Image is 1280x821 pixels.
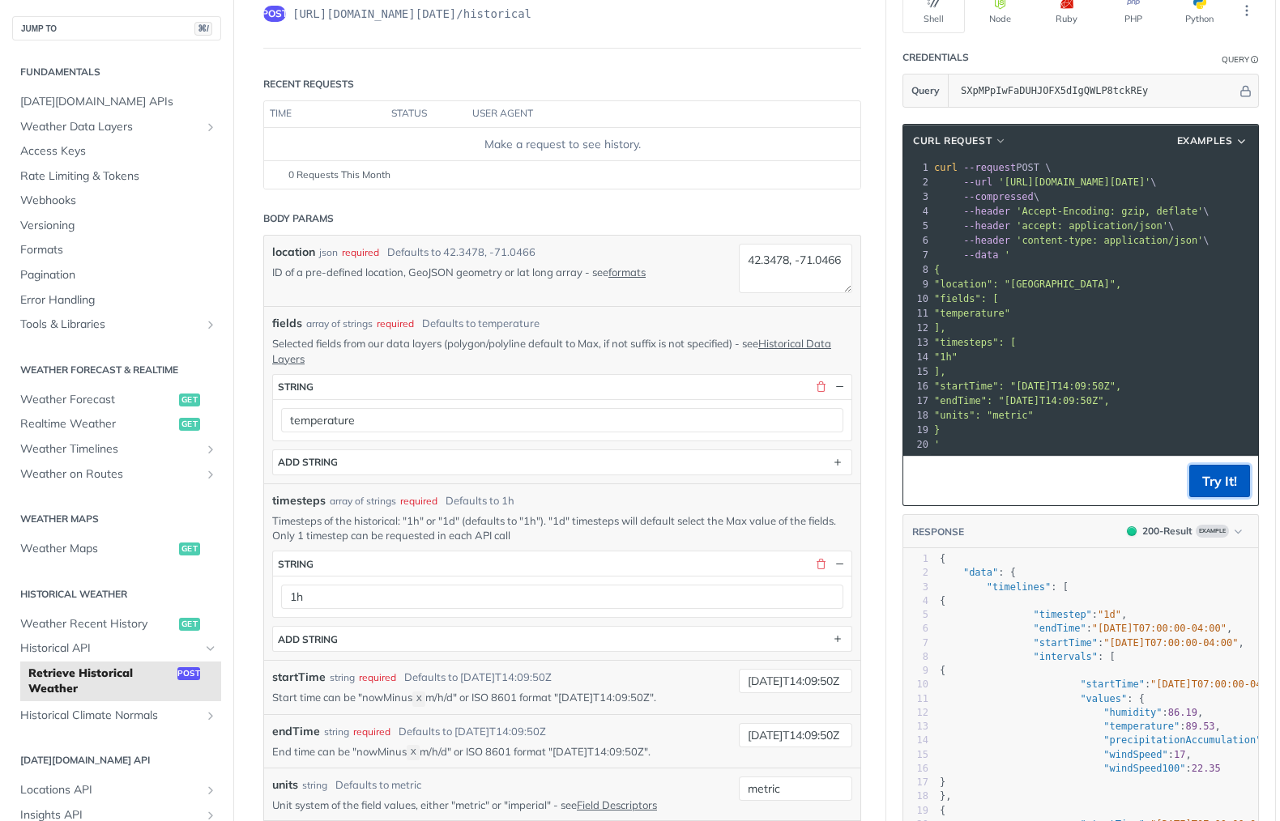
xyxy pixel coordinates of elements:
span: \ [934,191,1039,202]
a: Realtime Weatherget [12,412,221,436]
label: endTime [272,723,320,740]
button: Query [903,74,949,107]
button: ADD string [273,627,851,651]
button: Examples [1171,133,1254,149]
span: ], [934,322,945,334]
span: --url [963,177,992,188]
a: Weather Recent Historyget [12,612,221,636]
div: required [353,725,390,739]
span: Historical Climate Normals [20,708,200,724]
div: 13 [903,720,928,734]
a: Pagination [12,263,221,287]
span: Weather Forecast [20,392,175,408]
div: 18 [903,789,928,803]
div: Body Params [263,211,334,226]
div: Defaults to metric [335,777,421,793]
h2: [DATE][DOMAIN_NAME] API [12,753,221,768]
textarea: 42.3478, -71.0466 [739,244,852,293]
a: Webhooks [12,189,221,213]
span: Webhooks [20,193,217,209]
span: POST \ [934,162,1052,173]
span: "temperature" [934,308,1010,319]
span: Error Handling [20,292,217,308]
span: post [177,667,200,680]
p: Unit system of the field values, either "metric" or "imperial" - see [272,798,715,812]
th: status [386,101,467,127]
span: 17 [1174,749,1185,760]
button: Show subpages for Historical Climate Normals [204,709,217,722]
div: 8 [903,650,928,664]
a: Retrieve Historical Weatherpost [20,661,221,701]
button: Delete [813,380,828,394]
a: Historical Climate NormalsShow subpages for Historical Climate Normals [12,704,221,728]
span: ⌘/ [194,22,212,36]
span: Examples [1177,134,1233,148]
div: 15 [903,748,928,762]
div: Query [1222,53,1249,66]
span: Access Keys [20,143,217,160]
div: 15 [903,364,931,379]
span: : , [940,707,1203,718]
span: : , [940,609,1127,620]
div: 16 [903,379,931,393]
span: ' [1005,249,1010,261]
span: "1h" [934,351,958,363]
span: --header [963,206,1010,217]
span: \ [934,220,1174,232]
th: time [264,101,386,127]
h2: Historical Weather [12,587,221,602]
label: startTime [272,669,326,686]
a: Locations APIShow subpages for Locations API [12,778,221,802]
span: : , [940,637,1244,649]
button: Try It! [1189,465,1250,497]
button: cURL Request [907,133,1013,149]
div: 7 [903,636,928,650]
div: 7 [903,248,931,262]
span: --header [963,220,1010,232]
span: get [179,393,200,406]
a: Formats [12,238,221,262]
span: get [179,542,200,555]
span: timesteps [272,492,326,509]
span: "1d" [1098,609,1121,620]
button: RESPONSE [911,524,965,540]
a: Access Keys [12,139,221,164]
button: Show subpages for Weather on Routes [204,468,217,481]
div: 12 [903,706,928,720]
span: "location": "[GEOGRAPHIC_DATA]", [934,279,1121,290]
div: 19 [903,804,928,818]
button: Copy to clipboard [911,469,934,493]
span: : [ [940,651,1116,662]
button: Show subpages for Weather Timelines [204,443,217,456]
span: 22.35 [1192,763,1221,774]
span: '[URL][DOMAIN_NAME][DATE]' [998,177,1150,188]
span: Weather Recent History [20,616,175,632]
a: Rate Limiting & Tokens [12,164,221,189]
span: : [940,763,1221,774]
div: 4 [903,204,931,219]
span: : [ [940,581,1069,593]
input: apikey [953,74,1237,107]
button: ADD string [273,450,851,474]
span: \ [934,177,1157,188]
div: 5 [903,219,931,233]
span: [DATE][DOMAIN_NAME] APIs [20,94,217,110]
div: 6 [903,622,928,636]
button: Delete [813,556,828,571]
a: Historical APIHide subpages for Historical API [12,636,221,661]
a: Weather Mapsget [12,537,221,561]
div: 16 [903,762,928,776]
span: ], [934,366,945,377]
span: : , [940,623,1232,634]
span: "windSpeed100" [1103,763,1185,774]
p: Timesteps of the historical: "1h" or "1d" (defaults to "1h"). "1d" timesteps will default select ... [272,513,852,542]
span: { [940,665,945,676]
button: JUMP TO⌘/ [12,16,221,40]
div: 14 [903,350,931,364]
span: "fields": [ [934,293,998,304]
span: "[DATE]T07:00:00-04:00" [1103,637,1238,649]
div: ADD string [278,456,338,468]
span: Weather Timelines [20,441,200,457]
div: string [278,558,314,570]
span: 'Accept-Encoding: gzip, deflate' [1016,206,1203,217]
